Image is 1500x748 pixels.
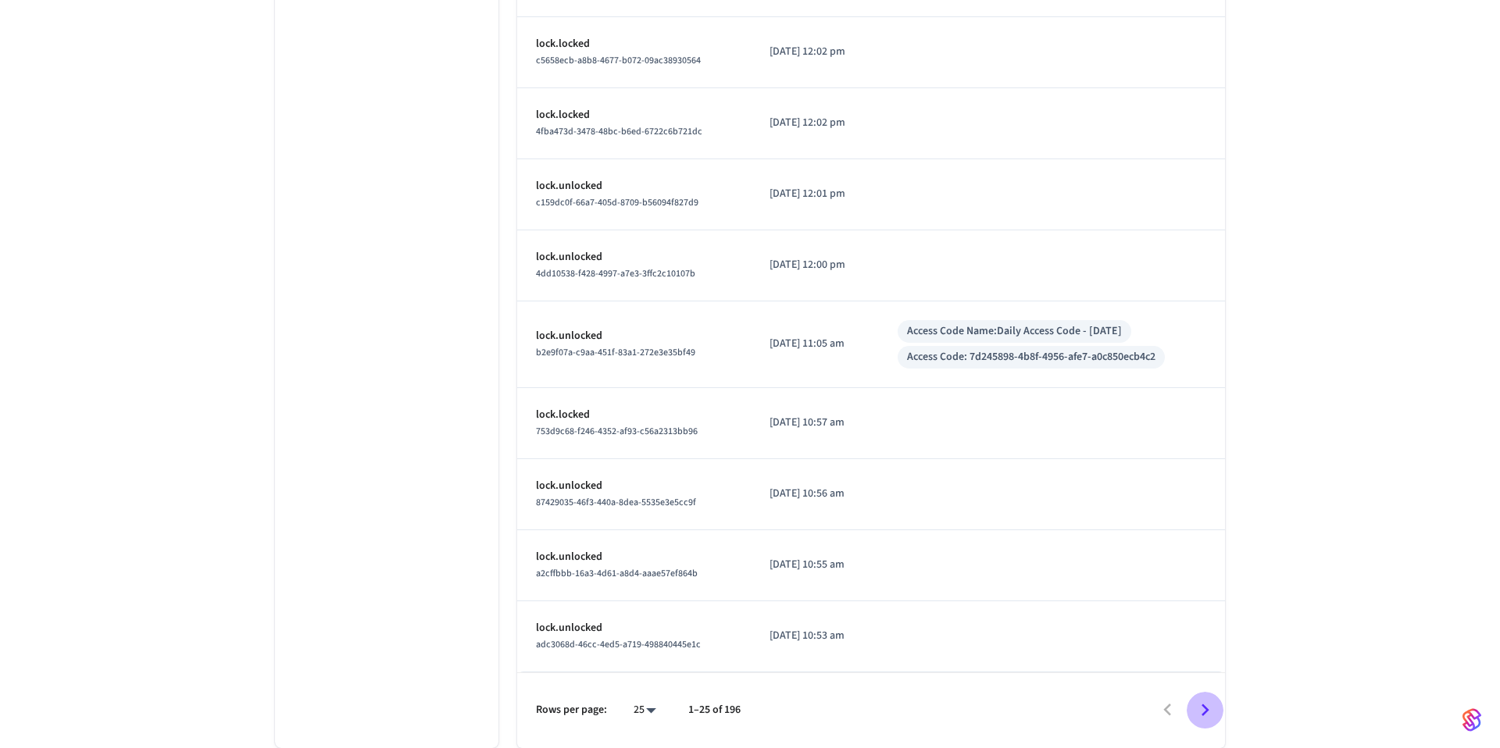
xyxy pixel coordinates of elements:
[536,54,701,67] span: c5658ecb-a8b8-4677-b072-09ac38930564
[770,628,861,644] p: [DATE] 10:53 am
[536,249,732,265] p: lock.unlocked
[688,702,741,718] p: 1–25 of 196
[536,478,732,494] p: lock.unlocked
[536,107,732,123] p: lock.locked
[536,702,607,718] p: Rows per page:
[770,257,861,273] p: [DATE] 12:00 pm
[536,125,702,138] span: 4fba473d-3478-48bc-b6ed-6722c6b721dc
[907,323,1122,340] div: Access Code Name: Daily Access Code - [DATE]
[536,328,732,344] p: lock.unlocked
[770,44,861,60] p: [DATE] 12:02 pm
[626,699,663,721] div: 25
[536,638,701,651] span: adc3068d-46cc-4ed5-a719-498840445e1c
[536,267,695,280] span: 4dd10538-f428-4997-a7e3-3ffc2c10107b
[536,549,732,565] p: lock.unlocked
[536,36,732,52] p: lock.locked
[770,186,861,202] p: [DATE] 12:01 pm
[1187,692,1223,728] button: Go to next page
[770,557,861,573] p: [DATE] 10:55 am
[536,407,732,423] p: lock.locked
[536,620,732,636] p: lock.unlocked
[907,349,1155,365] div: Access Code: 7d245898-4b8f-4956-afe7-a0c850ecb4c2
[770,115,861,131] p: [DATE] 12:02 pm
[536,178,732,194] p: lock.unlocked
[770,415,861,431] p: [DATE] 10:57 am
[770,486,861,502] p: [DATE] 10:56 am
[536,346,695,359] span: b2e9f07a-c9aa-451f-83a1-272e3e35bf49
[1462,707,1481,732] img: SeamLogoGradient.69752ec5.svg
[536,567,698,580] span: a2cffbbb-16a3-4d61-a8d4-aaae57ef864b
[536,196,698,209] span: c159dc0f-66a7-405d-8709-b56094f827d9
[536,496,696,509] span: 87429035-46f3-440a-8dea-5535e3e5cc9f
[770,336,861,352] p: [DATE] 11:05 am
[536,425,698,438] span: 753d9c68-f246-4352-af93-c56a2313bb96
